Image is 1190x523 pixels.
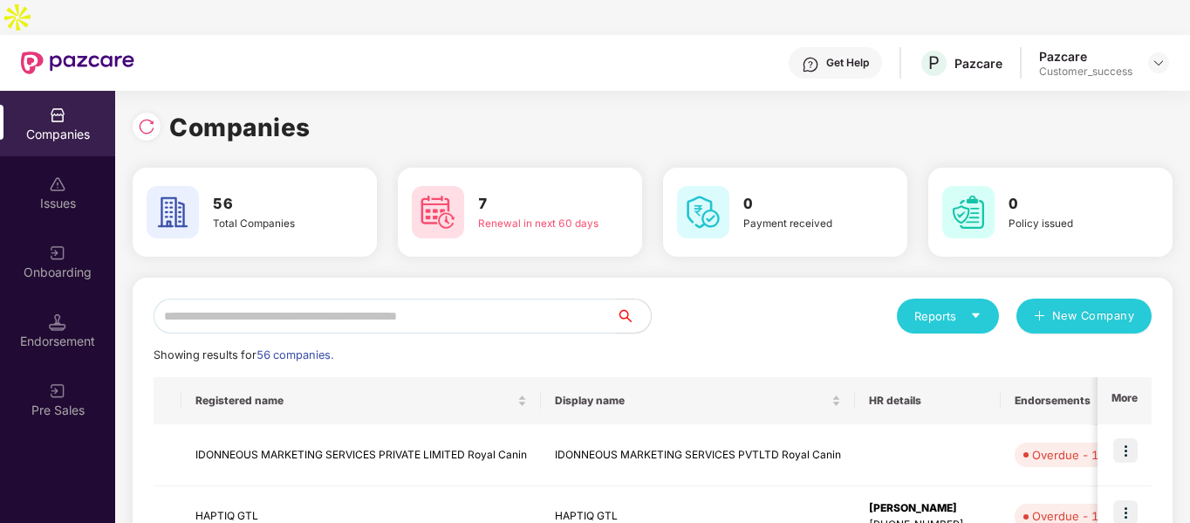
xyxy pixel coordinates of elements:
[1009,216,1129,231] div: Policy issued
[138,118,155,135] img: svg+xml;base64,PHN2ZyBpZD0iUmVsb2FkLTMyeDMyIiB4bWxucz0iaHR0cDovL3d3dy53My5vcmcvMjAwMC9zdmciIHdpZH...
[256,348,333,361] span: 56 companies.
[412,186,464,238] img: svg+xml;base64,PHN2ZyB4bWxucz0iaHR0cDovL3d3dy53My5vcmcvMjAwMC9zdmciIHdpZHRoPSI2MCIgaGVpZ2h0PSI2MC...
[49,107,66,124] img: svg+xml;base64,PHN2ZyBpZD0iQ29tcGFuaWVzIiB4bWxucz0iaHR0cDovL3d3dy53My5vcmcvMjAwMC9zdmciIHdpZHRoPS...
[213,193,333,216] h3: 56
[213,216,333,231] div: Total Companies
[743,216,864,231] div: Payment received
[555,394,828,408] span: Display name
[1039,65,1132,79] div: Customer_success
[615,299,652,334] button: search
[743,193,864,216] h3: 0
[1113,438,1138,463] img: icon
[1034,310,1045,324] span: plus
[49,244,66,262] img: svg+xml;base64,PHN2ZyB3aWR0aD0iMjAiIGhlaWdodD0iMjAiIHZpZXdCb3g9IjAgMCAyMCAyMCIgZmlsbD0ibm9uZSIgeG...
[1052,307,1135,325] span: New Company
[195,394,514,408] span: Registered name
[954,55,1002,72] div: Pazcare
[478,216,598,231] div: Renewal in next 60 days
[1009,193,1129,216] h3: 0
[21,52,134,74] img: New Pazcare Logo
[541,377,855,424] th: Display name
[615,309,651,323] span: search
[855,377,1001,424] th: HR details
[928,52,940,73] span: P
[1039,48,1132,65] div: Pazcare
[826,56,869,70] div: Get Help
[677,186,729,238] img: svg+xml;base64,PHN2ZyB4bWxucz0iaHR0cDovL3d3dy53My5vcmcvMjAwMC9zdmciIHdpZHRoPSI2MCIgaGVpZ2h0PSI2MC...
[541,424,855,486] td: IDONNEOUS MARKETING SERVICES PVTLTD Royal Canin
[181,424,541,486] td: IDONNEOUS MARKETING SERVICES PRIVATE LIMITED Royal Canin
[1032,446,1119,464] div: Overdue - 170d
[970,310,981,321] span: caret-down
[1098,377,1152,424] th: More
[1152,56,1166,70] img: svg+xml;base64,PHN2ZyBpZD0iRHJvcGRvd24tMzJ4MzIiIHhtbG5zPSJodHRwOi8vd3d3LnczLm9yZy8yMDAwL3N2ZyIgd2...
[478,193,598,216] h3: 7
[1015,394,1114,408] span: Endorsements
[914,307,981,325] div: Reports
[147,186,199,238] img: svg+xml;base64,PHN2ZyB4bWxucz0iaHR0cDovL3d3dy53My5vcmcvMjAwMC9zdmciIHdpZHRoPSI2MCIgaGVpZ2h0PSI2MC...
[49,175,66,193] img: svg+xml;base64,PHN2ZyBpZD0iSXNzdWVzX2Rpc2FibGVkIiB4bWxucz0iaHR0cDovL3d3dy53My5vcmcvMjAwMC9zdmciIH...
[802,56,819,73] img: svg+xml;base64,PHN2ZyBpZD0iSGVscC0zMngzMiIgeG1sbnM9Imh0dHA6Ly93d3cudzMub3JnLzIwMDAvc3ZnIiB3aWR0aD...
[1016,299,1152,334] button: plusNew Company
[169,108,311,147] h1: Companies
[49,382,66,400] img: svg+xml;base64,PHN2ZyB3aWR0aD0iMjAiIGhlaWdodD0iMjAiIHZpZXdCb3g9IjAgMCAyMCAyMCIgZmlsbD0ibm9uZSIgeG...
[942,186,995,238] img: svg+xml;base64,PHN2ZyB4bWxucz0iaHR0cDovL3d3dy53My5vcmcvMjAwMC9zdmciIHdpZHRoPSI2MCIgaGVpZ2h0PSI2MC...
[49,313,66,331] img: svg+xml;base64,PHN2ZyB3aWR0aD0iMTQuNSIgaGVpZ2h0PSIxNC41IiB2aWV3Qm94PSIwIDAgMTYgMTYiIGZpbGw9Im5vbm...
[181,377,541,424] th: Registered name
[869,500,987,517] div: [PERSON_NAME]
[154,348,333,361] span: Showing results for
